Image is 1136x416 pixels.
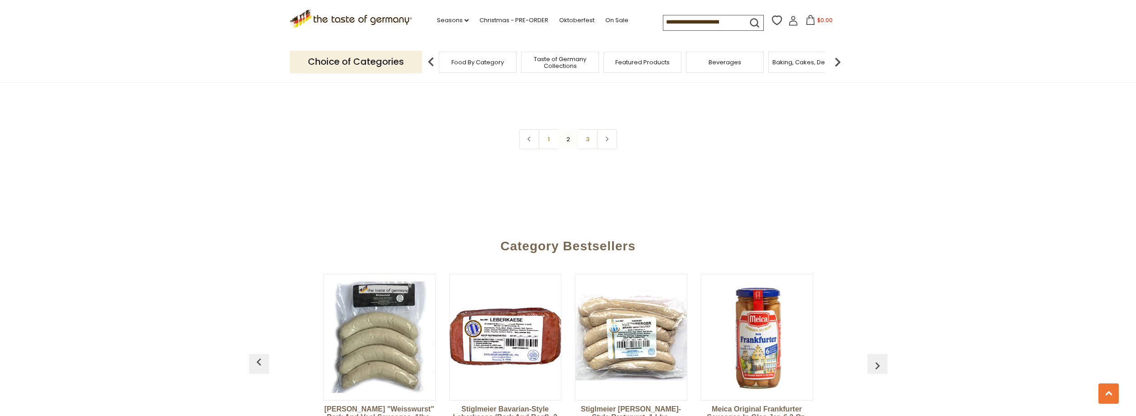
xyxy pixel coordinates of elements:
[254,225,883,263] div: Category Bestsellers
[575,282,687,393] img: Stiglmeier Nuernberger-style Bratwurst, 1 lbs.
[615,59,670,66] a: Featured Products
[829,53,847,71] img: next arrow
[800,15,839,29] button: $0.00
[451,59,504,66] a: Food By Category
[772,59,843,66] a: Baking, Cakes, Desserts
[538,129,559,149] a: 1
[524,56,596,69] a: Taste of Germany Collections
[605,15,628,25] a: On Sale
[870,359,885,373] img: previous arrow
[701,282,813,393] img: Meica Original Frankfurter Sausages in glas jar, 6.3 oz.
[559,15,594,25] a: Oktoberfest
[290,51,422,73] p: Choice of Categories
[437,15,469,25] a: Seasons
[709,59,741,66] a: Beverages
[324,282,435,393] img: Binkert's
[450,282,561,393] img: Stiglmeier Bavarian-style Leberkaese (pork and beef), 2 lbs.
[252,355,266,369] img: previous arrow
[577,129,598,149] a: 3
[422,53,440,71] img: previous arrow
[479,15,548,25] a: Christmas - PRE-ORDER
[817,16,833,24] span: $0.00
